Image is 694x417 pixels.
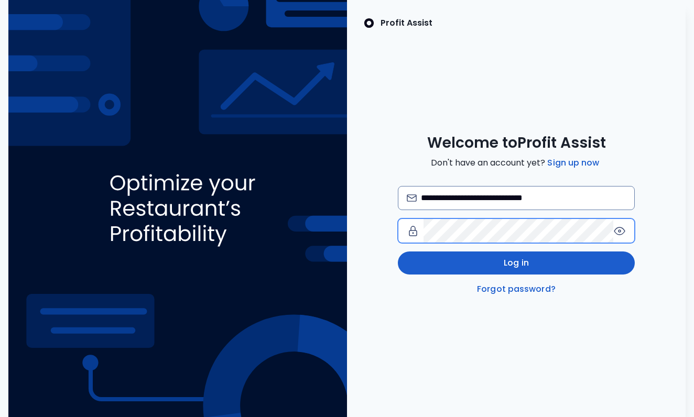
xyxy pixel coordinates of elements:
[475,283,558,295] a: Forgot password?
[427,134,606,152] span: Welcome to Profit Assist
[381,17,432,29] p: Profit Assist
[504,257,529,269] span: Log in
[364,17,374,29] img: SpotOn Logo
[398,251,635,275] button: Log in
[407,194,417,202] img: email
[431,157,601,169] span: Don't have an account yet?
[545,157,601,169] a: Sign up now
